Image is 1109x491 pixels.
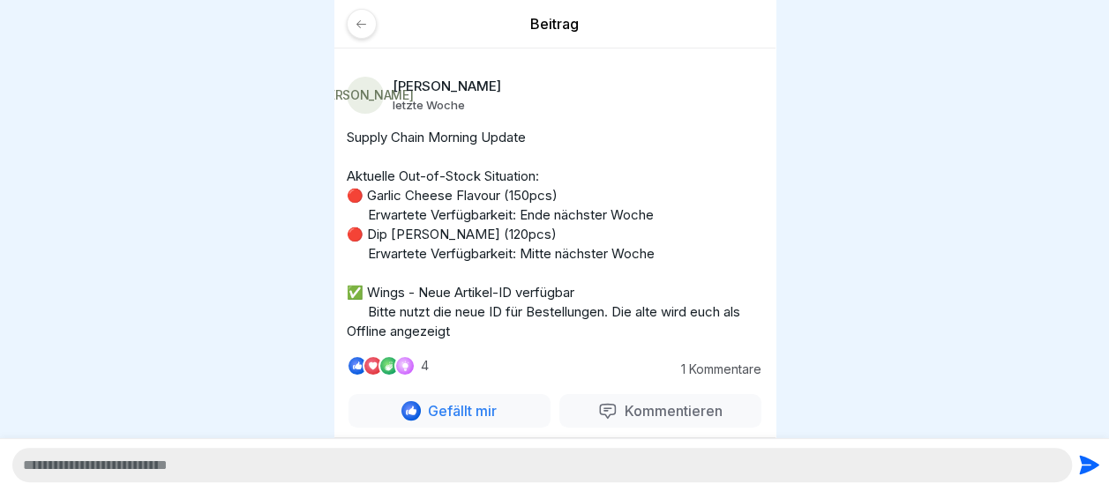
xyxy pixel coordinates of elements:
p: [PERSON_NAME] [393,78,501,94]
p: Kommentieren [618,402,723,420]
p: 1 Kommentare [664,362,761,376]
p: letzte Woche [393,98,465,112]
div: [PERSON_NAME] [347,77,384,114]
p: Gefällt mir [421,402,497,420]
p: Supply Chain Morning Update Aktuelle Out-of-Stock Situation: 🔴 Garlic Cheese Flavour (150pcs) Erw... [347,128,763,341]
p: Beitrag [347,14,763,33]
p: 4 [421,359,429,373]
